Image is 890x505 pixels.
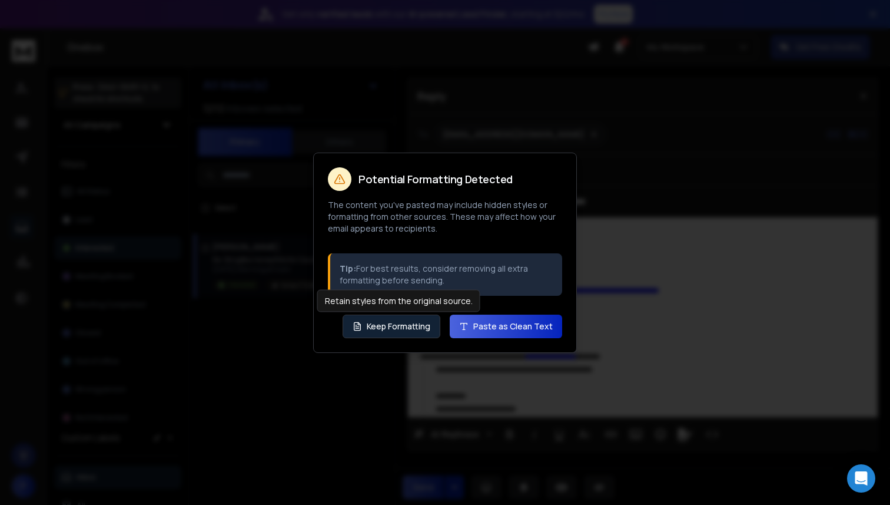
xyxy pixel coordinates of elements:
button: Keep Formatting [343,315,440,338]
p: The content you've pasted may include hidden styles or formatting from other sources. These may a... [328,199,562,235]
button: Paste as Clean Text [450,315,562,338]
div: Retain styles from the original source. [317,290,480,312]
strong: Tip: [340,263,356,274]
div: Open Intercom Messenger [847,464,875,493]
p: For best results, consider removing all extra formatting before sending. [340,263,553,286]
h2: Potential Formatting Detected [358,174,513,184]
